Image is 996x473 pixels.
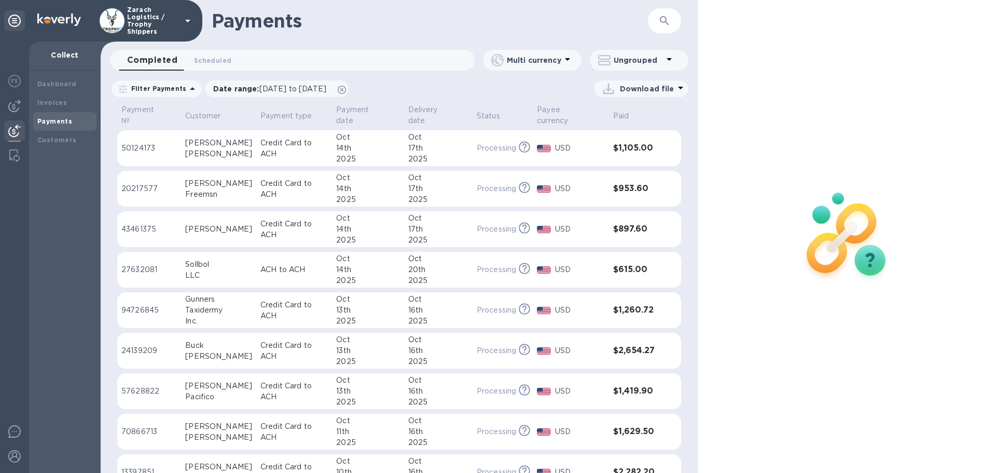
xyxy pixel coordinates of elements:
div: Oct [408,334,468,345]
b: Customers [37,136,77,144]
p: Processing [477,305,516,316]
div: Freemsn [185,189,252,200]
p: Status [477,111,500,121]
div: [PERSON_NAME] [185,178,252,189]
p: Delivery date [408,104,455,126]
img: USD [537,428,551,436]
b: Dashboard [37,80,77,88]
div: Taxidermy [185,305,252,316]
div: Inc. [185,316,252,327]
div: [PERSON_NAME] [185,432,252,443]
div: Oct [408,456,468,467]
div: 17th [408,183,468,194]
p: Collect [37,50,92,60]
div: 2025 [408,437,468,448]
div: 2025 [408,316,468,327]
p: Credit Card to ACH [260,138,328,159]
img: Foreign exchange [8,75,21,87]
div: 2025 [336,154,399,165]
div: 2025 [336,235,399,246]
p: USD [555,224,605,235]
p: Download file [620,84,674,94]
div: 2025 [408,194,468,205]
p: Processing [477,183,516,194]
p: ACH to ACH [260,264,328,275]
span: Status [477,111,514,121]
div: [PERSON_NAME] [185,421,252,432]
p: Multi currency [507,55,561,65]
div: Oct [336,334,399,345]
div: 11th [336,426,399,437]
span: [DATE] to [DATE] [259,85,326,93]
img: USD [537,347,551,355]
h3: $1,260.72 [613,305,660,315]
div: 20th [408,264,468,275]
div: Oct [408,172,468,183]
h3: $897.60 [613,224,660,234]
div: Oct [336,172,399,183]
span: Paid [613,111,643,121]
div: 14th [336,143,399,154]
b: Payments [37,117,72,125]
div: Oct [408,375,468,386]
p: Processing [477,143,516,154]
span: Completed [127,53,177,67]
p: 24139209 [121,345,177,356]
h1: Payments [212,10,648,32]
div: Oct [408,213,468,224]
div: 2025 [408,397,468,408]
h3: $953.60 [613,184,660,194]
img: USD [537,226,551,233]
span: Customer [185,111,234,121]
p: Payment date [336,104,386,126]
div: Date range:[DATE] to [DATE] [205,80,349,97]
p: USD [555,264,605,275]
div: Oct [336,213,399,224]
h3: $1,629.50 [613,427,660,437]
div: Pacifico [185,391,252,402]
div: Oct [336,294,399,305]
img: USD [537,307,551,314]
img: USD [537,388,551,395]
p: Credit Card to ACH [260,381,328,402]
div: 13th [336,386,399,397]
p: Processing [477,264,516,275]
img: Logo [37,13,81,26]
div: [PERSON_NAME] [185,351,252,362]
p: Credit Card to ACH [260,421,328,443]
p: 57628822 [121,386,177,397]
h3: $615.00 [613,265,660,275]
p: USD [555,305,605,316]
span: Payment № [121,104,177,126]
div: 17th [408,224,468,235]
p: Zarach Logistics / Trophy Shippers [127,6,179,35]
div: 16th [408,305,468,316]
div: Oct [336,253,399,264]
p: Payee currency [537,104,591,126]
p: 20217577 [121,183,177,194]
p: Processing [477,426,516,437]
p: Credit Card to ACH [260,340,328,362]
p: Credit Card to ACH [260,300,328,321]
div: 17th [408,143,468,154]
div: [PERSON_NAME] [185,138,252,148]
div: 16th [408,345,468,356]
div: Oct [408,132,468,143]
div: 2025 [336,397,399,408]
p: 43461375 [121,224,177,235]
div: [PERSON_NAME] [185,224,252,235]
p: USD [555,183,605,194]
div: 16th [408,386,468,397]
div: 16th [408,426,468,437]
p: 70866713 [121,426,177,437]
div: Sollbol [185,259,252,270]
div: Gunners [185,294,252,305]
div: LLC [185,270,252,281]
p: Filter Payments [127,84,186,93]
div: 14th [336,224,399,235]
img: USD [537,266,551,274]
p: Payment type [260,111,312,121]
div: Oct [336,132,399,143]
div: 2025 [408,356,468,367]
span: Scheduled [194,55,231,66]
